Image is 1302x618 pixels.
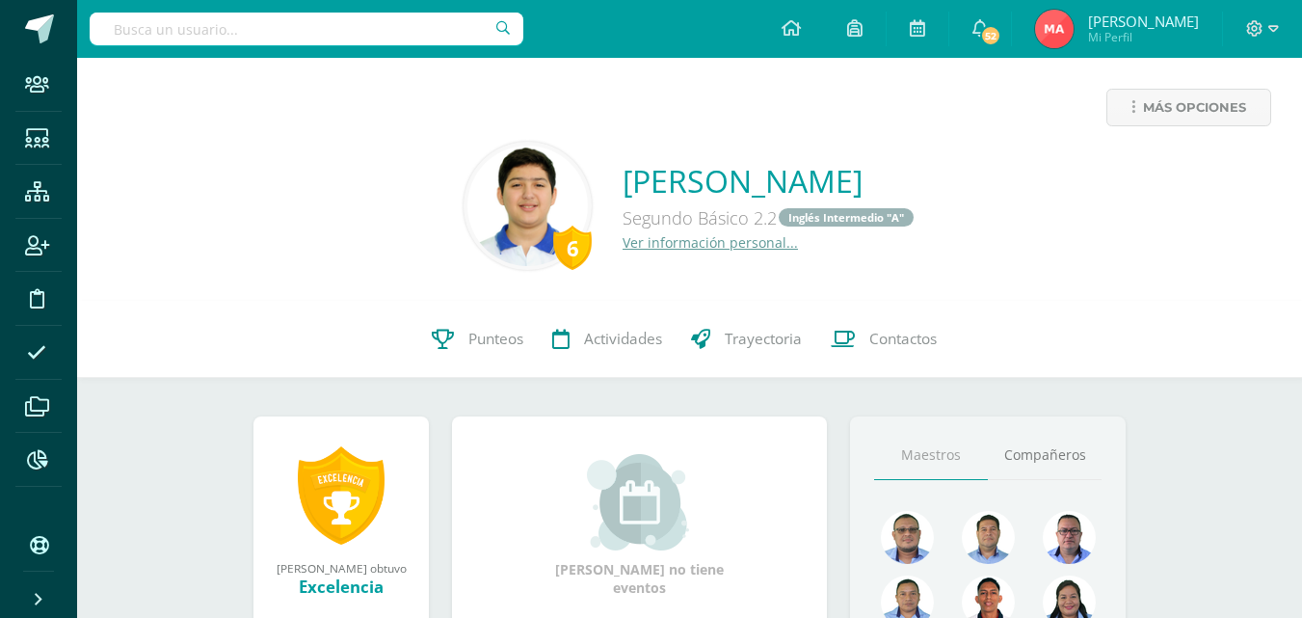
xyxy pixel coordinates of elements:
img: 8d3d044f6c5e0d360e86203a217bbd6d.png [1035,10,1074,48]
a: Compañeros [988,431,1102,480]
img: 99962f3fa423c9b8099341731b303440.png [881,511,934,564]
span: Mi Perfil [1088,29,1199,45]
img: event_small.png [587,454,692,551]
div: Segundo Básico 2.2 [623,202,916,233]
span: Contactos [869,329,937,349]
div: Excelencia [273,576,410,598]
a: Punteos [417,301,538,378]
a: Trayectoria [677,301,816,378]
span: [PERSON_NAME] [1088,12,1199,31]
a: Más opciones [1106,89,1271,126]
span: Actividades [584,329,662,349]
a: Actividades [538,301,677,378]
div: [PERSON_NAME] obtuvo [273,560,410,576]
a: Ver información personal... [623,233,798,252]
div: 6 [553,226,592,270]
input: Busca un usuario... [90,13,523,45]
span: Más opciones [1143,90,1246,125]
a: Maestros [874,431,988,480]
img: 30ea9b988cec0d4945cca02c4e803e5a.png [1043,511,1096,564]
span: 52 [980,25,1001,46]
span: Trayectoria [725,329,802,349]
a: Inglés Intermedio "A" [779,208,914,227]
img: 67e15c5d6f859bbcf707469dcdb2a3dd.png [467,146,588,266]
a: Contactos [816,301,951,378]
div: [PERSON_NAME] no tiene eventos [544,454,736,597]
img: 2ac039123ac5bd71a02663c3aa063ac8.png [962,511,1015,564]
span: Punteos [468,329,523,349]
a: [PERSON_NAME] [623,160,916,202]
